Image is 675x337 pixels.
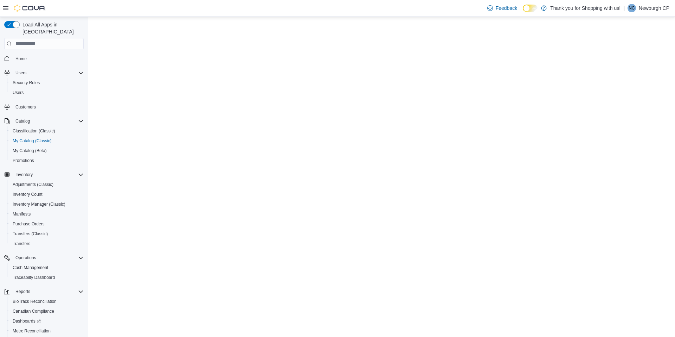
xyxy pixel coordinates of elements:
[1,102,86,112] button: Customers
[13,138,52,144] span: My Catalog (Classic)
[10,156,37,165] a: Promotions
[13,254,39,262] button: Operations
[10,137,54,145] a: My Catalog (Classic)
[13,299,57,304] span: BioTrack Reconciliation
[13,90,24,95] span: Users
[10,210,33,218] a: Manifests
[10,137,84,145] span: My Catalog (Classic)
[7,146,86,156] button: My Catalog (Beta)
[13,170,84,179] span: Inventory
[628,4,636,12] div: Newburgh CP
[629,4,635,12] span: NC
[13,103,39,111] a: Customers
[10,190,84,199] span: Inventory Count
[13,148,47,154] span: My Catalog (Beta)
[10,307,57,316] a: Canadian Compliance
[1,116,86,126] button: Catalog
[7,88,86,98] button: Users
[13,221,45,227] span: Purchase Orders
[10,273,84,282] span: Traceabilty Dashboard
[1,54,86,64] button: Home
[10,297,84,306] span: BioTrack Reconciliation
[7,156,86,166] button: Promotions
[13,128,55,134] span: Classification (Classic)
[484,1,520,15] a: Feedback
[7,209,86,219] button: Manifests
[7,326,86,336] button: Metrc Reconciliation
[10,273,58,282] a: Traceabilty Dashboard
[1,170,86,180] button: Inventory
[13,117,84,125] span: Catalog
[1,253,86,263] button: Operations
[10,146,50,155] a: My Catalog (Beta)
[10,156,84,165] span: Promotions
[10,327,84,335] span: Metrc Reconciliation
[13,328,51,334] span: Metrc Reconciliation
[13,201,65,207] span: Inventory Manager (Classic)
[13,182,53,187] span: Adjustments (Classic)
[7,78,86,88] button: Security Roles
[10,146,84,155] span: My Catalog (Beta)
[10,200,68,208] a: Inventory Manager (Classic)
[13,287,33,296] button: Reports
[13,265,48,270] span: Cash Management
[7,136,86,146] button: My Catalog (Classic)
[13,55,30,63] a: Home
[7,199,86,209] button: Inventory Manager (Classic)
[7,229,86,239] button: Transfers (Classic)
[10,210,84,218] span: Manifests
[13,318,41,324] span: Dashboards
[14,5,46,12] img: Cova
[639,4,669,12] p: Newburgh CP
[15,104,36,110] span: Customers
[13,102,84,111] span: Customers
[15,56,27,62] span: Home
[10,327,53,335] a: Metrc Reconciliation
[15,289,30,294] span: Reports
[13,211,31,217] span: Manifests
[15,172,33,177] span: Inventory
[10,307,84,316] span: Canadian Compliance
[13,69,84,77] span: Users
[10,317,84,325] span: Dashboards
[10,317,44,325] a: Dashboards
[10,180,84,189] span: Adjustments (Classic)
[10,220,47,228] a: Purchase Orders
[13,170,36,179] button: Inventory
[10,239,33,248] a: Transfers
[550,4,621,12] p: Thank you for Shopping with us!
[13,308,54,314] span: Canadian Compliance
[10,230,84,238] span: Transfers (Classic)
[1,287,86,297] button: Reports
[13,80,40,86] span: Security Roles
[7,263,86,273] button: Cash Management
[13,241,30,246] span: Transfers
[523,5,538,12] input: Dark Mode
[7,180,86,189] button: Adjustments (Classic)
[10,88,84,97] span: Users
[13,69,29,77] button: Users
[13,158,34,163] span: Promotions
[7,297,86,306] button: BioTrack Reconciliation
[1,68,86,78] button: Users
[10,88,26,97] a: Users
[13,192,43,197] span: Inventory Count
[10,230,51,238] a: Transfers (Classic)
[10,297,59,306] a: BioTrack Reconciliation
[10,239,84,248] span: Transfers
[20,21,84,35] span: Load All Apps in [GEOGRAPHIC_DATA]
[13,254,84,262] span: Operations
[10,190,45,199] a: Inventory Count
[10,263,84,272] span: Cash Management
[10,200,84,208] span: Inventory Manager (Classic)
[13,275,55,280] span: Traceabilty Dashboard
[10,127,58,135] a: Classification (Classic)
[10,79,43,87] a: Security Roles
[7,219,86,229] button: Purchase Orders
[10,180,56,189] a: Adjustments (Classic)
[15,118,30,124] span: Catalog
[7,316,86,326] a: Dashboards
[10,263,51,272] a: Cash Management
[7,239,86,249] button: Transfers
